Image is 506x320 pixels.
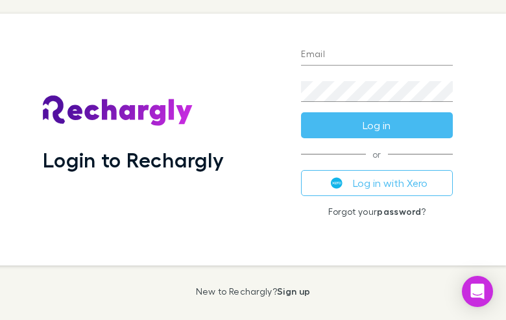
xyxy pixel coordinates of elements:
[301,206,452,217] p: Forgot your ?
[331,177,343,189] img: Xero's logo
[462,276,493,307] div: Open Intercom Messenger
[43,147,224,172] h1: Login to Rechargly
[196,286,311,297] p: New to Rechargly?
[43,95,193,127] img: Rechargly's Logo
[277,286,310,297] a: Sign up
[301,170,452,196] button: Log in with Xero
[377,206,421,217] a: password
[301,112,452,138] button: Log in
